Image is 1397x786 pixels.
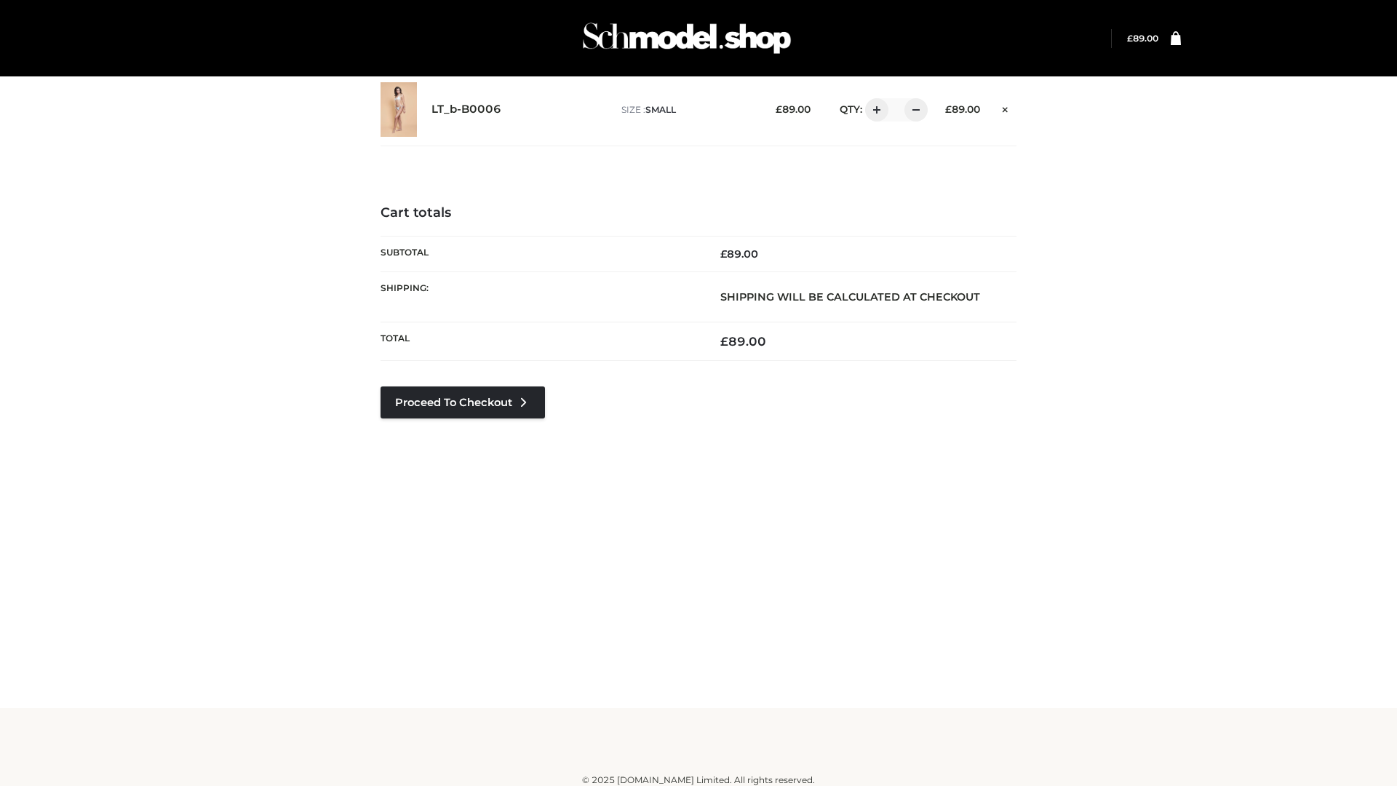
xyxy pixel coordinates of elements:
[621,103,753,116] p: size :
[776,103,811,115] bdi: 89.00
[578,9,796,67] img: Schmodel Admin 964
[381,386,545,418] a: Proceed to Checkout
[431,103,501,116] a: LT_b-B0006
[1127,33,1158,44] a: £89.00
[720,247,727,261] span: £
[720,334,728,349] span: £
[995,98,1016,117] a: Remove this item
[720,334,766,349] bdi: 89.00
[1127,33,1158,44] bdi: 89.00
[381,82,417,137] img: LT_b-B0006 - SMALL
[381,236,698,271] th: Subtotal
[825,98,923,122] div: QTY:
[720,247,758,261] bdi: 89.00
[945,103,952,115] span: £
[381,271,698,322] th: Shipping:
[720,290,980,303] strong: Shipping will be calculated at checkout
[381,322,698,361] th: Total
[381,205,1016,221] h4: Cart totals
[645,104,676,115] span: SMALL
[776,103,782,115] span: £
[1127,33,1133,44] span: £
[945,103,980,115] bdi: 89.00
